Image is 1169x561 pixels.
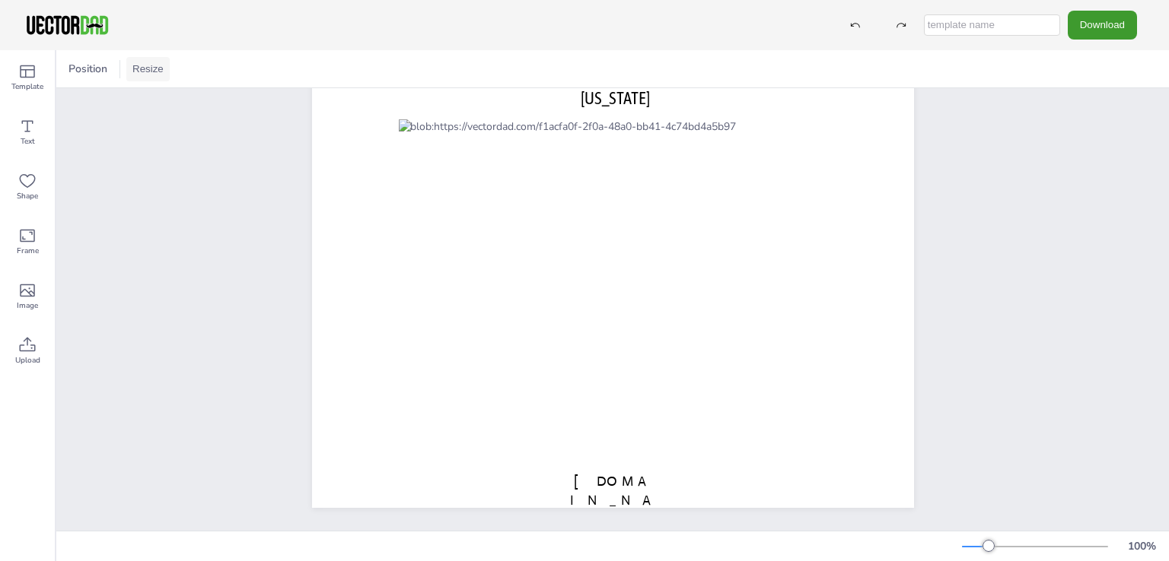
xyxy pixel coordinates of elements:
[17,190,38,202] span: Shape
[1068,11,1137,39] button: Download
[126,57,170,81] button: Resize
[570,473,655,528] span: [DOMAIN_NAME]
[65,62,110,76] span: Position
[17,300,38,312] span: Image
[24,14,110,36] img: VectorDad-1.png
[17,245,39,257] span: Frame
[15,354,40,366] span: Upload
[1123,539,1160,553] div: 100 %
[924,14,1060,36] input: template name
[581,88,650,108] span: [US_STATE]
[11,81,43,93] span: Template
[21,135,35,147] span: Text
